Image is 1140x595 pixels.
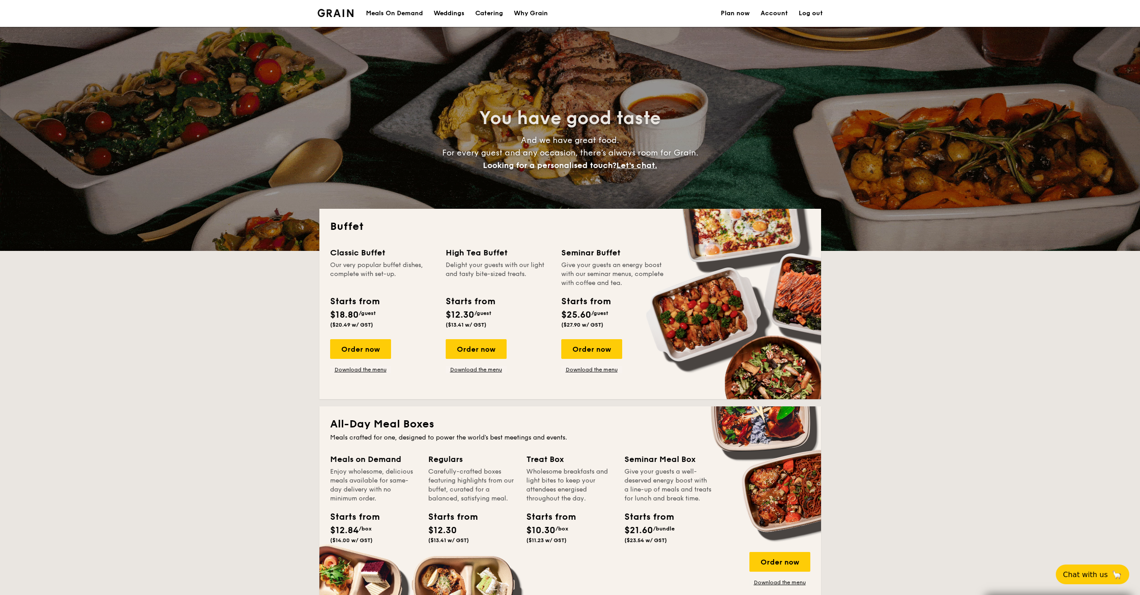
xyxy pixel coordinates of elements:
div: Starts from [330,295,379,308]
img: Grain [318,9,354,17]
div: High Tea Buffet [446,246,551,259]
div: Seminar Buffet [561,246,666,259]
div: Regulars [428,453,516,466]
a: Download the menu [749,579,810,586]
a: Download the menu [561,366,622,373]
div: Starts from [561,295,610,308]
div: Starts from [526,510,567,524]
span: $18.80 [330,310,359,320]
span: /guest [359,310,376,316]
div: Delight your guests with our light and tasty bite-sized treats. [446,261,551,288]
div: Our very popular buffet dishes, complete with set-up. [330,261,435,288]
h2: Buffet [330,220,810,234]
span: ($20.49 w/ GST) [330,322,373,328]
span: ($14.00 w/ GST) [330,537,373,543]
h2: All-Day Meal Boxes [330,417,810,431]
div: Give your guests a well-deserved energy boost with a line-up of meals and treats for lunch and br... [624,467,712,503]
span: $10.30 [526,525,555,536]
span: /bundle [653,526,675,532]
span: ($13.41 w/ GST) [446,322,486,328]
div: Classic Buffet [330,246,435,259]
div: Wholesome breakfasts and light bites to keep your attendees energised throughout the day. [526,467,614,503]
a: Logotype [318,9,354,17]
span: /guest [474,310,491,316]
span: $12.30 [428,525,457,536]
span: $12.84 [330,525,359,536]
div: Give your guests an energy boost with our seminar menus, complete with coffee and tea. [561,261,666,288]
span: /box [359,526,372,532]
div: Treat Box [526,453,614,466]
div: Order now [446,339,507,359]
div: Meals crafted for one, designed to power the world's best meetings and events. [330,433,810,442]
div: Order now [561,339,622,359]
div: Starts from [428,510,469,524]
div: Seminar Meal Box [624,453,712,466]
a: Download the menu [446,366,507,373]
button: Chat with us🦙 [1056,565,1129,584]
div: Starts from [624,510,665,524]
span: /guest [591,310,608,316]
div: Order now [749,552,810,572]
span: 🦙 [1111,569,1122,580]
div: Carefully-crafted boxes featuring highlights from our buffet, curated for a balanced, satisfying ... [428,467,516,503]
div: Order now [330,339,391,359]
span: ($11.23 w/ GST) [526,537,567,543]
a: Download the menu [330,366,391,373]
span: Let's chat. [616,160,657,170]
span: Chat with us [1063,570,1108,579]
span: $21.60 [624,525,653,536]
div: Starts from [446,295,495,308]
div: Starts from [330,510,370,524]
div: Meals on Demand [330,453,417,466]
span: ($27.90 w/ GST) [561,322,603,328]
span: ($23.54 w/ GST) [624,537,667,543]
span: ($13.41 w/ GST) [428,537,469,543]
div: Enjoy wholesome, delicious meals available for same-day delivery with no minimum order. [330,467,417,503]
span: /box [555,526,568,532]
span: $12.30 [446,310,474,320]
span: $25.60 [561,310,591,320]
